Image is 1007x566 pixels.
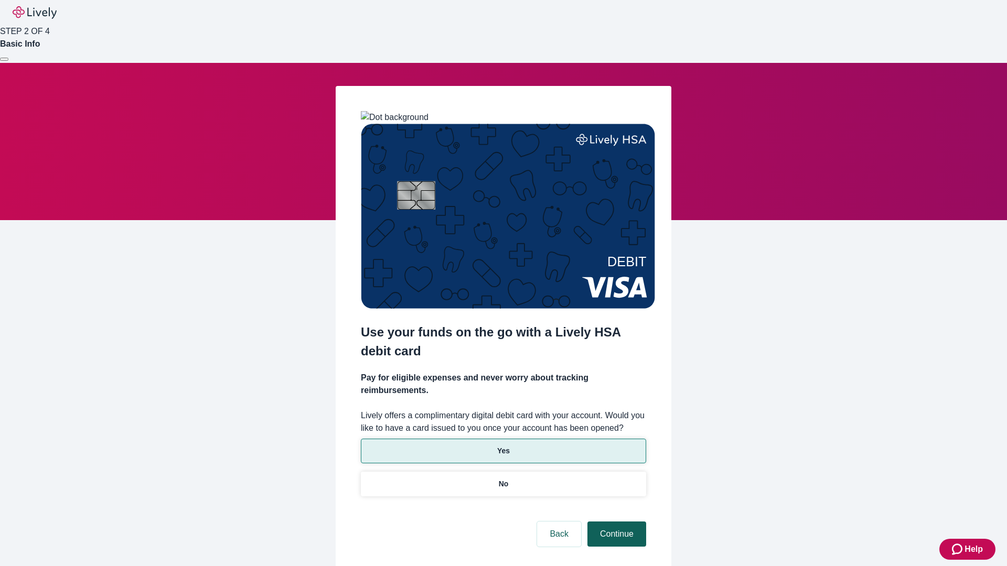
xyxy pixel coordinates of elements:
[361,111,428,124] img: Dot background
[952,543,965,556] svg: Zendesk support icon
[361,323,646,361] h2: Use your funds on the go with a Lively HSA debit card
[361,372,646,397] h4: Pay for eligible expenses and never worry about tracking reimbursements.
[587,521,646,547] button: Continue
[361,472,646,496] button: No
[939,539,995,560] button: Zendesk support iconHelp
[361,439,646,463] button: Yes
[537,521,581,547] button: Back
[361,124,655,309] img: Debit card
[361,409,646,434] label: Lively offers a complimentary digital debit card with your account. Would you like to have a card...
[965,543,983,556] span: Help
[499,478,509,489] p: No
[497,445,510,456] p: Yes
[13,6,57,19] img: Lively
